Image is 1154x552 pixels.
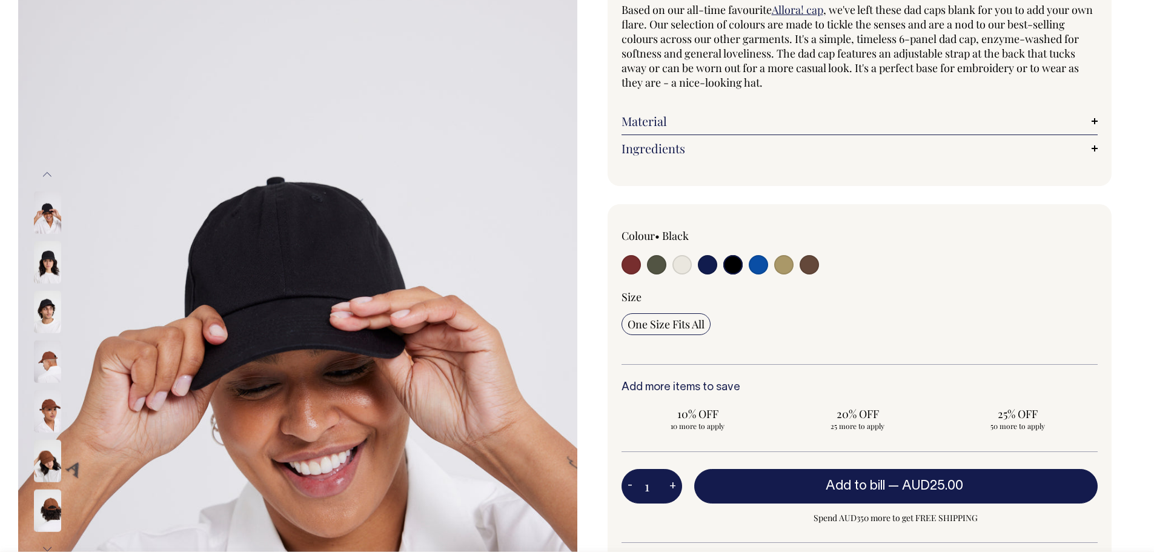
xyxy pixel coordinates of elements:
[941,403,1094,434] input: 25% OFF 50 more to apply
[622,2,772,17] span: Based on our all-time favourite
[788,407,928,421] span: 20% OFF
[622,141,1098,156] a: Ingredients
[34,440,61,482] img: chocolate
[622,403,774,434] input: 10% OFF 10 more to apply
[781,403,934,434] input: 20% OFF 25 more to apply
[947,407,1088,421] span: 25% OFF
[902,480,963,492] span: AUD25.00
[34,241,61,284] img: black
[655,228,660,243] span: •
[622,114,1098,128] a: Material
[628,407,768,421] span: 10% OFF
[947,421,1088,431] span: 50 more to apply
[34,291,61,333] img: black
[622,228,812,243] div: Colour
[622,382,1098,394] h6: Add more items to save
[694,511,1098,525] span: Spend AUD350 more to get FREE SHIPPING
[34,191,61,234] img: black
[662,228,689,243] label: Black
[622,2,1093,90] span: , we've left these dad caps blank for you to add your own flare. Our selection of colours are mad...
[888,480,966,492] span: —
[622,474,638,499] button: -
[694,469,1098,503] button: Add to bill —AUD25.00
[788,421,928,431] span: 25 more to apply
[34,341,61,383] img: chocolate
[663,474,682,499] button: +
[34,490,61,532] img: chocolate
[34,390,61,433] img: chocolate
[772,2,823,17] a: Allora! cap
[622,290,1098,304] div: Size
[622,313,711,335] input: One Size Fits All
[628,317,705,331] span: One Size Fits All
[38,161,56,188] button: Previous
[628,421,768,431] span: 10 more to apply
[826,480,885,492] span: Add to bill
